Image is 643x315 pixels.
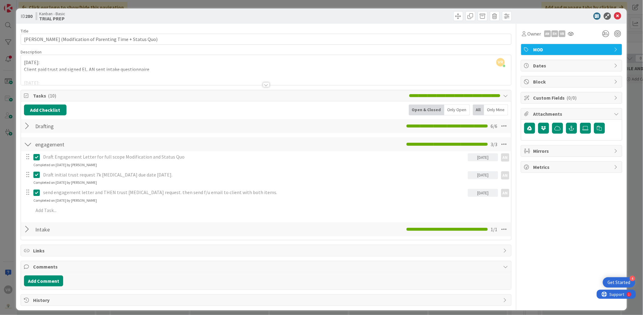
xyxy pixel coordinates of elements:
span: Dates [533,62,611,69]
span: ( 10 ) [48,93,56,99]
span: Mirrors [533,147,611,155]
span: Comments [33,263,500,270]
span: Owner [528,30,541,37]
div: [DATE] [468,153,498,161]
div: Completed on [DATE] by [PERSON_NAME] [33,198,97,203]
input: type card name here... [21,34,512,45]
div: Only Mine [484,104,508,115]
span: Block [533,78,611,85]
span: Custom Fields [533,94,611,101]
div: [DATE] [468,171,498,179]
div: Completed on [DATE] by [PERSON_NAME] [33,180,97,185]
span: Links [33,247,500,254]
div: Open & Closed [409,104,444,115]
div: 4 [630,276,635,281]
input: Add Checklist... [33,139,170,150]
div: [DATE] [468,189,498,197]
span: Kanban - Basic [39,11,65,16]
span: MOD [533,46,611,53]
div: Completed on [DATE] by [PERSON_NAME] [33,162,97,168]
p: Draft initial trust request 7k [MEDICAL_DATA] due date [DATE]. [43,171,465,178]
div: AN [544,30,551,37]
p: [DATE]: [24,59,508,66]
b: 280 [25,13,32,19]
input: Add Checklist... [33,121,170,132]
span: History [33,296,500,304]
div: Get Started [608,279,631,286]
div: AN [501,171,509,180]
b: TRIAL PREP [39,16,65,21]
span: Support [13,1,28,8]
input: Add Checklist... [33,224,170,235]
div: 1 [32,2,33,7]
p: send engagement letter and THEN trust [MEDICAL_DATA] request. then send f/u email to client with ... [43,189,465,196]
span: 3 / 3 [491,141,498,148]
label: Title [21,28,29,34]
div: VR [559,30,566,37]
div: Open Get Started checklist, remaining modules: 4 [603,277,635,288]
span: ID [21,12,32,20]
span: Metrics [533,163,611,171]
span: Description [21,49,42,55]
span: 1 / 1 [491,226,498,233]
div: AN [501,153,509,162]
div: All [473,104,484,115]
button: Add Comment [24,276,63,286]
span: ( 0/0 ) [567,95,577,101]
span: VR [496,58,505,67]
div: Only Open [444,104,470,115]
div: EH [552,30,558,37]
span: Attachments [533,110,611,118]
button: Add Checklist [24,104,66,115]
span: 6 / 6 [491,122,498,130]
p: Draft Engagement Letter for full scope Modification and Status Quo [43,153,465,160]
span: Tasks [33,92,406,99]
p: Client paid trust and signed EL. AN sent intake questionnaire [24,66,508,73]
div: AN [501,189,509,197]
